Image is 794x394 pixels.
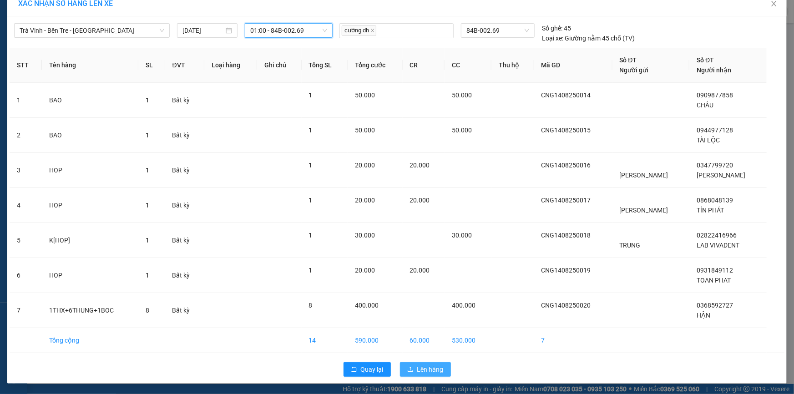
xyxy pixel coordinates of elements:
[146,237,149,244] span: 1
[165,48,205,83] th: ĐVT
[146,307,149,314] span: 8
[42,83,138,118] td: BAO
[309,91,313,99] span: 1
[541,126,591,134] span: CNG1408250015
[541,232,591,239] span: CNG1408250018
[697,162,733,169] span: 0347799720
[620,207,668,214] span: [PERSON_NAME]
[697,101,713,109] span: CHÂU
[452,232,472,239] span: 30.000
[541,162,591,169] span: CNG1408250016
[403,48,445,83] th: CR
[410,267,430,274] span: 20.000
[697,126,733,134] span: 0944977128
[403,328,445,353] td: 60.000
[417,364,444,374] span: Lên hàng
[697,136,720,144] span: TÀI LỘC
[410,162,430,169] span: 20.000
[10,83,42,118] td: 1
[257,48,302,83] th: Ghi chú
[165,188,205,223] td: Bất kỳ
[348,328,403,353] td: 590.000
[42,293,138,328] td: 1THX+6THUNG+1BOC
[407,366,414,374] span: upload
[466,24,529,37] span: 84B-002.69
[697,172,745,179] span: [PERSON_NAME]
[697,302,733,309] span: 0368592727
[697,56,714,64] span: Số ĐT
[309,232,313,239] span: 1
[452,302,475,309] span: 400.000
[146,96,149,104] span: 1
[620,56,637,64] span: Số ĐT
[309,197,313,204] span: 1
[42,48,138,83] th: Tên hàng
[204,48,257,83] th: Loại hàng
[534,328,612,353] td: 7
[697,277,731,284] span: TOAN PHAT
[82,28,174,39] div: HẬN
[10,223,42,258] td: 5
[82,39,174,52] div: 0368592727
[10,258,42,293] td: 6
[541,197,591,204] span: CNG1408250017
[697,232,737,239] span: 02822416966
[165,118,205,153] td: Bất kỳ
[542,23,571,33] div: 45
[355,302,379,309] span: 400.000
[445,48,491,83] th: CC
[309,126,313,134] span: 1
[697,197,733,204] span: 0868048139
[250,24,327,37] span: 01:00 - 84B-002.69
[165,153,205,188] td: Bất kỳ
[10,48,42,83] th: STT
[42,223,138,258] td: K[HOP]
[542,23,562,33] span: Số ghế:
[309,267,313,274] span: 1
[138,48,165,83] th: SL
[344,362,391,377] button: rollbackQuay lại
[82,8,174,28] div: [GEOGRAPHIC_DATA]
[10,188,42,223] td: 4
[146,272,149,279] span: 1
[541,91,591,99] span: CNG1408250014
[542,33,635,43] div: Giường nằm 45 chỗ (TV)
[146,167,149,174] span: 1
[165,223,205,258] td: Bất kỳ
[355,91,375,99] span: 50.000
[355,232,375,239] span: 30.000
[355,197,375,204] span: 20.000
[370,28,375,33] span: close
[542,33,563,43] span: Loại xe:
[165,83,205,118] td: Bất kỳ
[491,48,534,83] th: Thu hộ
[82,8,104,17] span: Nhận:
[541,267,591,274] span: CNG1408250019
[697,242,739,249] span: LAB VIVADENT
[42,328,138,353] td: Tổng cộng
[81,57,175,70] div: 400.000
[355,267,375,274] span: 20.000
[309,162,313,169] span: 1
[10,153,42,188] td: 3
[302,328,348,353] td: 14
[697,207,724,214] span: TÍN PHÁT
[182,25,224,35] input: 15/08/2025
[8,8,76,19] div: Cầu Ngang
[410,197,430,204] span: 20.000
[20,24,164,37] span: Trà Vinh - Bến Tre - Sài Gòn
[620,66,649,74] span: Người gửi
[351,366,357,374] span: rollback
[697,267,733,274] span: 0931849112
[81,60,93,69] span: CC :
[361,364,384,374] span: Quay lại
[620,172,668,179] span: [PERSON_NAME]
[8,9,22,18] span: Gửi:
[452,91,472,99] span: 50.000
[42,153,138,188] td: HOP
[620,242,641,249] span: TRUNG
[697,66,731,74] span: Người nhận
[309,302,313,309] span: 8
[146,131,149,139] span: 1
[302,48,348,83] th: Tổng SL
